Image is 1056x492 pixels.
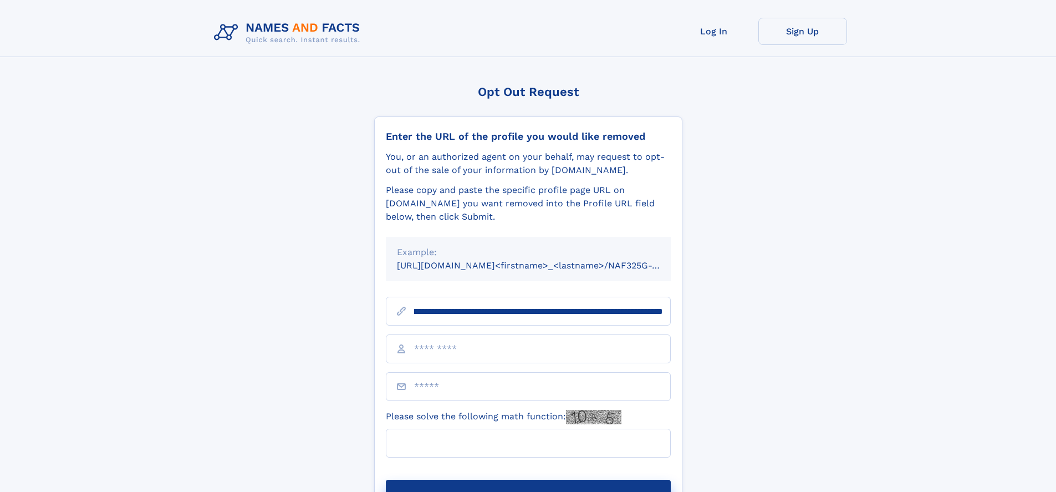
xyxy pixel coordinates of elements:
[758,18,847,45] a: Sign Up
[397,260,692,271] small: [URL][DOMAIN_NAME]<firstname>_<lastname>/NAF325G-xxxxxxxx
[386,184,671,224] div: Please copy and paste the specific profile page URL on [DOMAIN_NAME] you want removed into the Pr...
[374,85,682,99] div: Opt Out Request
[210,18,369,48] img: Logo Names and Facts
[386,410,621,424] label: Please solve the following math function:
[397,246,660,259] div: Example:
[386,150,671,177] div: You, or an authorized agent on your behalf, may request to opt-out of the sale of your informatio...
[386,130,671,143] div: Enter the URL of the profile you would like removed
[670,18,758,45] a: Log In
